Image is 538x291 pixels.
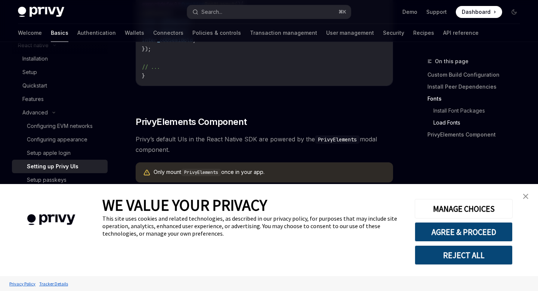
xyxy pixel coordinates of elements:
span: Dashboard [462,8,491,16]
a: close banner [518,189,533,204]
div: Configuring EVM networks [27,122,93,131]
a: Security [383,24,404,42]
a: Tracker Details [37,277,70,290]
button: AGREE & PROCEED [415,222,513,242]
svg: Warning [143,169,151,177]
img: dark logo [18,7,64,17]
a: Install Peer Dependencies [427,81,526,93]
div: Advanced [22,108,48,117]
a: Install Font Packages [427,105,526,117]
span: PrivyElements Component [136,116,247,128]
a: Load Fonts [427,117,526,129]
div: Installation [22,54,48,63]
span: }); [142,46,151,52]
a: Installation [12,52,108,65]
button: MANAGE CHOICES [415,199,513,218]
a: Policies & controls [192,24,241,42]
a: Authentication [77,24,116,42]
span: } [142,73,145,79]
a: Setup passkeys [12,173,108,187]
a: Setup [12,65,108,79]
code: PrivyElements [181,169,221,176]
a: Privacy Policy [7,277,37,290]
a: Demo [402,8,417,16]
button: Toggle dark mode [508,6,520,18]
div: Setup passkeys [27,175,67,184]
img: company logo [11,203,91,236]
a: Setup apple login [12,146,108,160]
code: PrivyElements [315,135,360,144]
span: // ... [142,64,160,70]
div: Features [22,95,44,104]
button: Search...⌘K [187,5,350,19]
span: WE VALUE YOUR PRIVACY [102,195,267,215]
a: Custom Build Configuration [427,69,526,81]
a: Quickstart [12,79,108,92]
a: Transaction management [250,24,317,42]
a: Configuring appearance [12,133,108,146]
a: Support [426,8,447,16]
div: This site uses cookies and related technologies, as described in our privacy policy, for purposes... [102,215,403,237]
a: Basics [51,24,68,42]
div: Only mount once in your app. [154,168,386,177]
a: Connectors [153,24,183,42]
a: User management [326,24,374,42]
a: Dashboard [456,6,502,18]
a: Welcome [18,24,42,42]
div: Setup apple login [27,148,71,157]
span: On this page [435,57,469,66]
a: Recipes [413,24,434,42]
a: API reference [443,24,479,42]
button: REJECT ALL [415,245,513,265]
img: close banner [523,194,528,199]
a: Fonts [427,93,526,105]
a: PrivyElements Component [427,129,526,141]
div: Setting up Privy UIs [27,162,78,171]
a: Features [12,92,108,106]
a: Wallets [125,24,144,42]
div: Configuring appearance [27,135,87,144]
a: Setting up Privy UIs [12,160,108,173]
a: Configuring EVM networks [12,119,108,133]
button: Advanced [12,106,108,119]
div: Search... [201,7,222,16]
div: Quickstart [22,81,47,90]
div: Setup [22,68,37,77]
span: ⌘ K [338,9,346,15]
span: Privy’s default UIs in the React Native SDK are powered by the modal component. [136,134,393,155]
